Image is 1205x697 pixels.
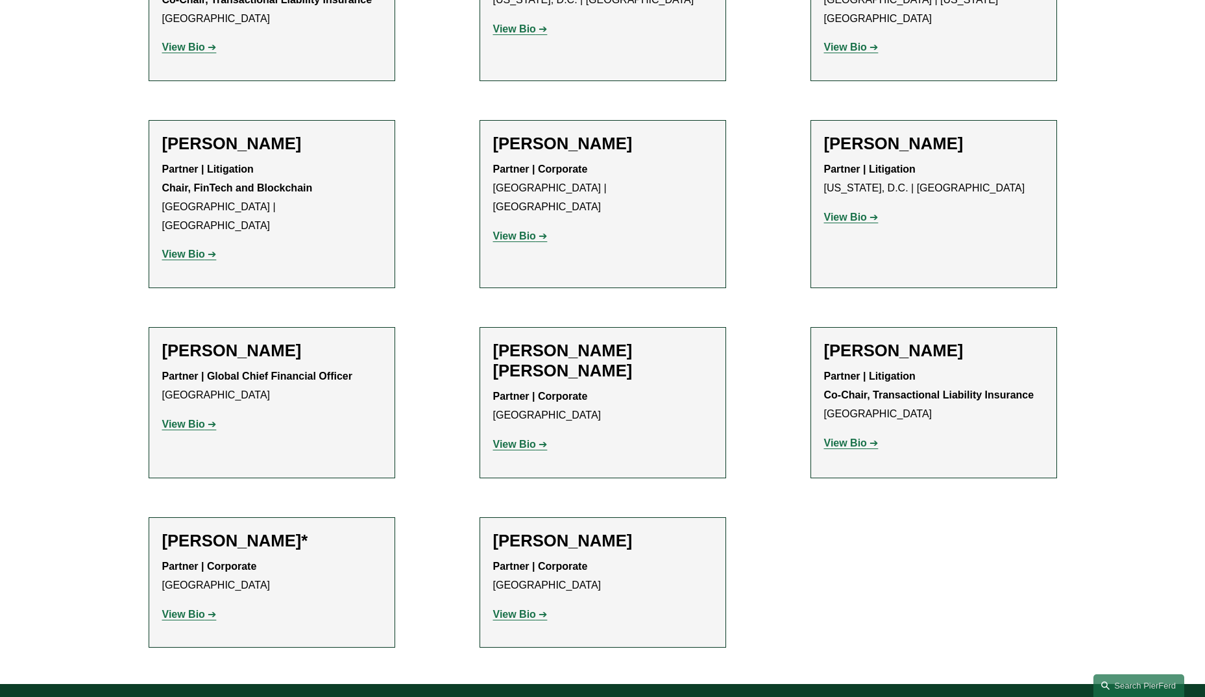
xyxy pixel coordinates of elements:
strong: Partner | Corporate [493,391,588,402]
strong: View Bio [493,23,536,34]
p: [GEOGRAPHIC_DATA] | [GEOGRAPHIC_DATA] [162,160,382,235]
strong: Partner | Litigation [824,164,916,175]
strong: Partner | Corporate [493,164,588,175]
h2: [PERSON_NAME] [824,341,1043,361]
strong: Partner | Corporate [162,561,257,572]
h2: [PERSON_NAME] [493,531,712,551]
strong: View Bio [824,437,867,448]
h2: [PERSON_NAME] [162,341,382,361]
a: View Bio [824,212,879,223]
p: [GEOGRAPHIC_DATA] [493,387,712,425]
strong: Partner | Litigation Chair, FinTech and Blockchain [162,164,313,193]
strong: View Bio [162,419,205,430]
h2: [PERSON_NAME] [PERSON_NAME] [493,341,712,381]
strong: View Bio [162,609,205,620]
strong: Partner | Global Chief Financial Officer [162,371,352,382]
strong: View Bio [162,249,205,260]
a: View Bio [162,42,217,53]
p: [GEOGRAPHIC_DATA] | [GEOGRAPHIC_DATA] [493,160,712,216]
a: View Bio [162,609,217,620]
p: [US_STATE], D.C. | [GEOGRAPHIC_DATA] [824,160,1043,198]
strong: View Bio [824,212,867,223]
a: View Bio [162,249,217,260]
a: View Bio [824,437,879,448]
strong: Partner | Corporate [493,561,588,572]
h2: [PERSON_NAME] [162,134,382,154]
h2: [PERSON_NAME] [824,134,1043,154]
a: View Bio [493,439,548,450]
a: View Bio [493,23,548,34]
strong: View Bio [824,42,867,53]
p: [GEOGRAPHIC_DATA] [162,557,382,595]
h2: [PERSON_NAME]* [162,531,382,551]
strong: View Bio [162,42,205,53]
a: Search this site [1093,674,1184,697]
p: [GEOGRAPHIC_DATA] [493,557,712,595]
strong: View Bio [493,439,536,450]
strong: Partner | Litigation [824,371,916,382]
a: View Bio [824,42,879,53]
p: [GEOGRAPHIC_DATA] [162,367,382,405]
a: View Bio [162,419,217,430]
p: [GEOGRAPHIC_DATA] [824,367,1043,423]
strong: View Bio [493,609,536,620]
h2: [PERSON_NAME] [493,134,712,154]
strong: View Bio [493,230,536,241]
a: View Bio [493,230,548,241]
strong: Co-Chair, Transactional Liability Insurance [824,389,1034,400]
a: View Bio [493,609,548,620]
